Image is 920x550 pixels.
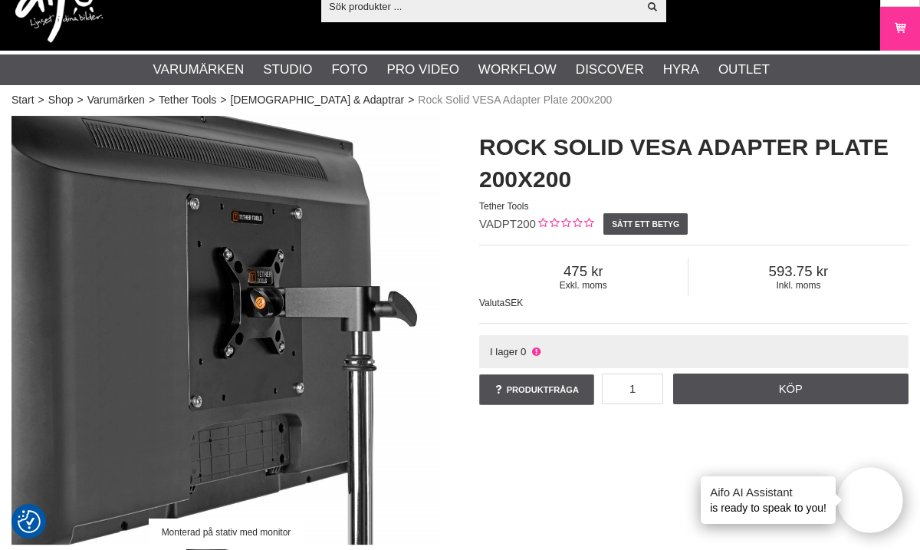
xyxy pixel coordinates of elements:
a: Start [11,92,34,108]
a: Varumärken [87,92,145,108]
span: Rock Solid VESA Adapter Plate 200x200 [418,92,612,108]
span: > [77,92,83,108]
a: Pro Video [386,60,458,80]
span: Tether Tools [479,201,528,212]
button: Samtyckesinställningar [18,508,41,535]
h4: Aifo AI Assistant [710,484,826,500]
a: Shop [48,92,74,108]
i: Ej i lager [530,346,542,357]
a: Köp [673,374,909,404]
h1: Rock Solid VESA Adapter Plate 200x200 [479,131,909,196]
a: Varumärken [153,60,245,80]
div: is ready to speak to you! [701,476,836,524]
img: VESA 200x200 Vu Adapter Plate [11,116,441,545]
a: [DEMOGRAPHIC_DATA] & Adaptrar [230,92,404,108]
span: > [149,92,155,108]
span: VADPT200 [479,217,536,230]
span: Valuta [479,298,504,308]
div: Monterad på stativ med monitor [149,519,304,545]
a: Discover [576,60,644,80]
a: Produktfråga [479,374,594,405]
div: Kundbetyg: 0 [536,216,593,232]
img: Revisit consent button [18,510,41,533]
a: Sätt ett betyg [603,213,688,235]
a: Studio [263,60,312,80]
span: 475 [479,263,688,280]
span: SEK [504,298,523,308]
a: Monterad på stativ med monitor [11,116,441,545]
span: I lager [490,346,518,357]
span: 593.75 [688,263,909,280]
span: Exkl. moms [479,280,688,291]
span: 0 [521,346,526,357]
span: > [220,92,226,108]
a: Tether Tools [159,92,216,108]
a: Workflow [478,60,557,80]
span: > [408,92,414,108]
span: Inkl. moms [688,280,909,291]
a: Hyra [663,60,699,80]
a: Foto [331,60,367,80]
span: > [38,92,44,108]
a: Outlet [718,60,770,80]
